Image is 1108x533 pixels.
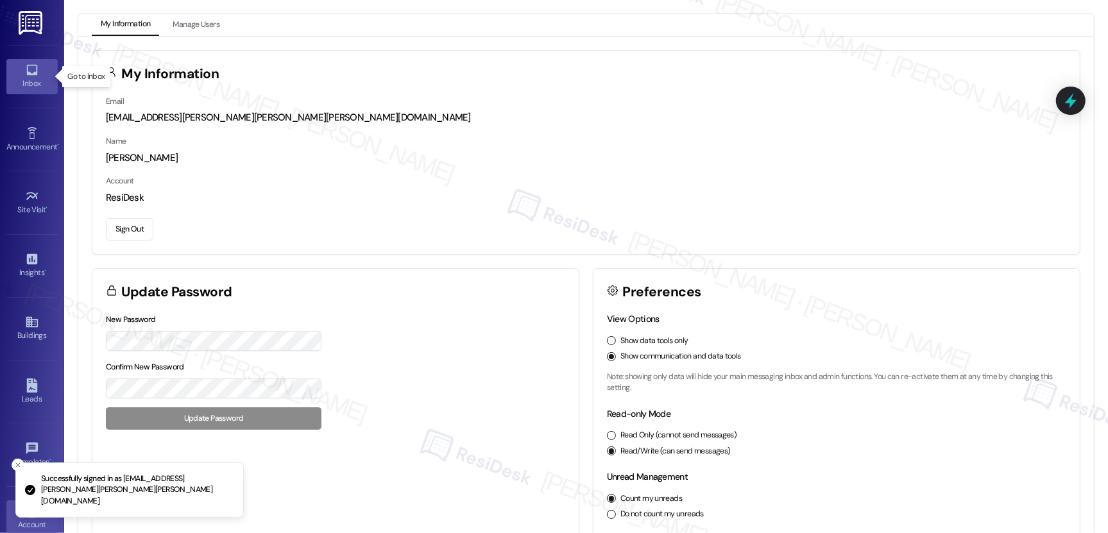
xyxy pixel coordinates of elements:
p: Go to Inbox [67,71,105,82]
label: Show data tools only [620,335,688,347]
button: Sign Out [106,218,153,241]
h3: Update Password [122,285,232,299]
label: Read Only (cannot send messages) [620,430,737,441]
label: Name [106,136,126,146]
span: • [57,140,59,149]
label: View Options [607,313,660,325]
label: Confirm New Password [106,362,184,372]
button: Close toast [12,459,24,471]
div: [PERSON_NAME] [106,151,1066,165]
label: Count my unreads [620,493,682,505]
label: New Password [106,314,156,325]
img: ResiDesk Logo [19,11,45,35]
a: Templates • [6,437,58,472]
h3: My Information [122,67,219,81]
label: Unread Management [607,471,688,482]
button: My Information [92,14,159,36]
a: Leads [6,375,58,409]
span: • [44,266,46,275]
a: Buildings [6,311,58,346]
a: Insights • [6,248,58,283]
label: Do not count my unreads [620,509,704,520]
label: Read-only Mode [607,408,670,419]
label: Show communication and data tools [620,351,741,362]
label: Email [106,96,124,106]
div: [EMAIL_ADDRESS][PERSON_NAME][PERSON_NAME][PERSON_NAME][DOMAIN_NAME] [106,111,1066,124]
h3: Preferences [623,285,701,299]
span: • [46,203,48,212]
a: Inbox [6,59,58,94]
div: ResiDesk [106,191,1066,205]
a: Site Visit • [6,185,58,220]
button: Manage Users [164,14,228,36]
label: Read/Write (can send messages) [620,446,731,457]
p: Note: showing only data will hide your main messaging inbox and admin functions. You can re-activ... [607,371,1066,394]
p: Successfully signed in as [EMAIL_ADDRESS][PERSON_NAME][PERSON_NAME][PERSON_NAME][DOMAIN_NAME] [41,473,233,507]
label: Account [106,176,134,186]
